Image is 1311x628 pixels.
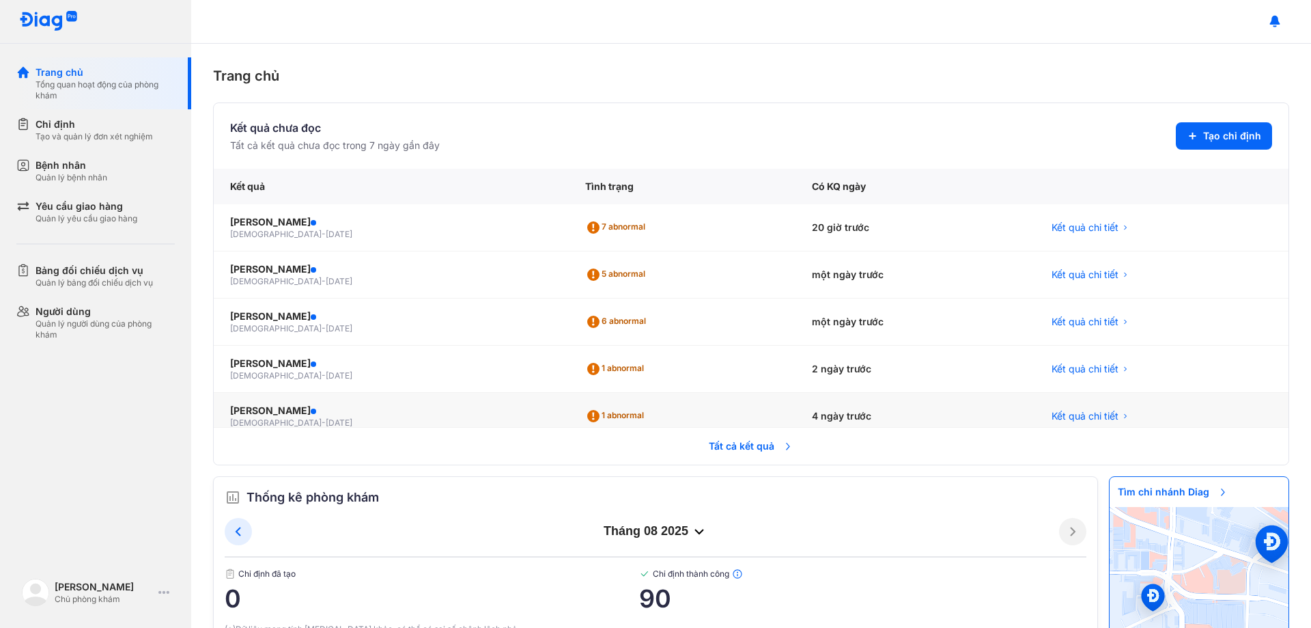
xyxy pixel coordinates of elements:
[1052,268,1118,282] span: Kết quả chi tiết
[230,215,552,229] div: [PERSON_NAME]
[230,139,440,152] div: Tất cả kết quả chưa đọc trong 7 ngày gần đây
[246,488,379,507] span: Thống kê phòng khám
[326,323,352,333] span: [DATE]
[795,169,1035,204] div: Có KQ ngày
[795,204,1035,251] div: 20 giờ trước
[230,404,552,418] div: [PERSON_NAME]
[225,585,639,612] span: 0
[230,370,322,381] span: [DEMOGRAPHIC_DATA]
[36,66,175,79] div: Trang chủ
[585,311,651,333] div: 6 abnormal
[230,323,322,333] span: [DEMOGRAPHIC_DATA]
[326,418,352,428] span: [DATE]
[225,569,639,579] span: Chỉ định đã tạo
[795,346,1035,393] div: 2 ngày trước
[55,580,153,594] div: [PERSON_NAME]
[795,299,1035,346] div: một ngày trước
[36,159,107,172] div: Bệnh nhân
[36,172,107,183] div: Quản lý bệnh nhân
[225,489,241,506] img: order.5a6da16c.svg
[36,200,137,213] div: Yêu cầu giao hàng
[1052,362,1118,376] span: Kết quả chi tiết
[36,277,153,288] div: Quản lý bảng đối chiếu dịch vụ
[36,213,137,224] div: Quản lý yêu cầu giao hàng
[326,229,352,239] span: [DATE]
[1176,122,1272,150] button: Tạo chỉ định
[1052,315,1118,329] span: Kết quả chi tiết
[795,393,1035,440] div: 4 ngày trước
[322,323,326,333] span: -
[569,169,795,204] div: Tình trạng
[1203,129,1261,143] span: Tạo chỉ định
[230,229,322,239] span: [DEMOGRAPHIC_DATA]
[225,569,236,579] img: document.50c4cfd0.svg
[326,370,352,381] span: [DATE]
[230,357,552,370] div: [PERSON_NAME]
[36,79,175,101] div: Tổng quan hoạt động của phòng khám
[701,431,802,461] span: Tất cả kết quả
[230,276,322,286] span: [DEMOGRAPHIC_DATA]
[1110,477,1237,507] span: Tìm chi nhánh Diag
[230,262,552,276] div: [PERSON_NAME]
[252,523,1059,540] div: tháng 08 2025
[585,358,649,380] div: 1 abnormal
[326,276,352,286] span: [DATE]
[36,118,153,131] div: Chỉ định
[639,585,1086,612] span: 90
[55,594,153,605] div: Chủ phòng khám
[322,418,326,428] span: -
[1052,221,1118,234] span: Kết quả chi tiết
[732,569,743,579] img: info.7e716105.svg
[230,418,322,428] span: [DEMOGRAPHIC_DATA]
[639,569,650,579] img: checked-green.01cc79e0.svg
[36,305,175,318] div: Người dùng
[322,370,326,381] span: -
[585,264,651,286] div: 5 abnormal
[1052,409,1118,423] span: Kết quả chi tiết
[36,318,175,340] div: Quản lý người dùng của phòng khám
[36,264,153,277] div: Bảng đối chiếu dịch vụ
[230,310,552,323] div: [PERSON_NAME]
[36,131,153,142] div: Tạo và quản lý đơn xét nghiệm
[322,276,326,286] span: -
[585,217,651,238] div: 7 abnormal
[214,169,569,204] div: Kết quả
[322,229,326,239] span: -
[795,251,1035,299] div: một ngày trước
[22,579,49,606] img: logo
[213,66,1289,86] div: Trang chủ
[19,11,78,32] img: logo
[585,405,649,427] div: 1 abnormal
[639,569,1086,579] span: Chỉ định thành công
[230,120,440,136] div: Kết quả chưa đọc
